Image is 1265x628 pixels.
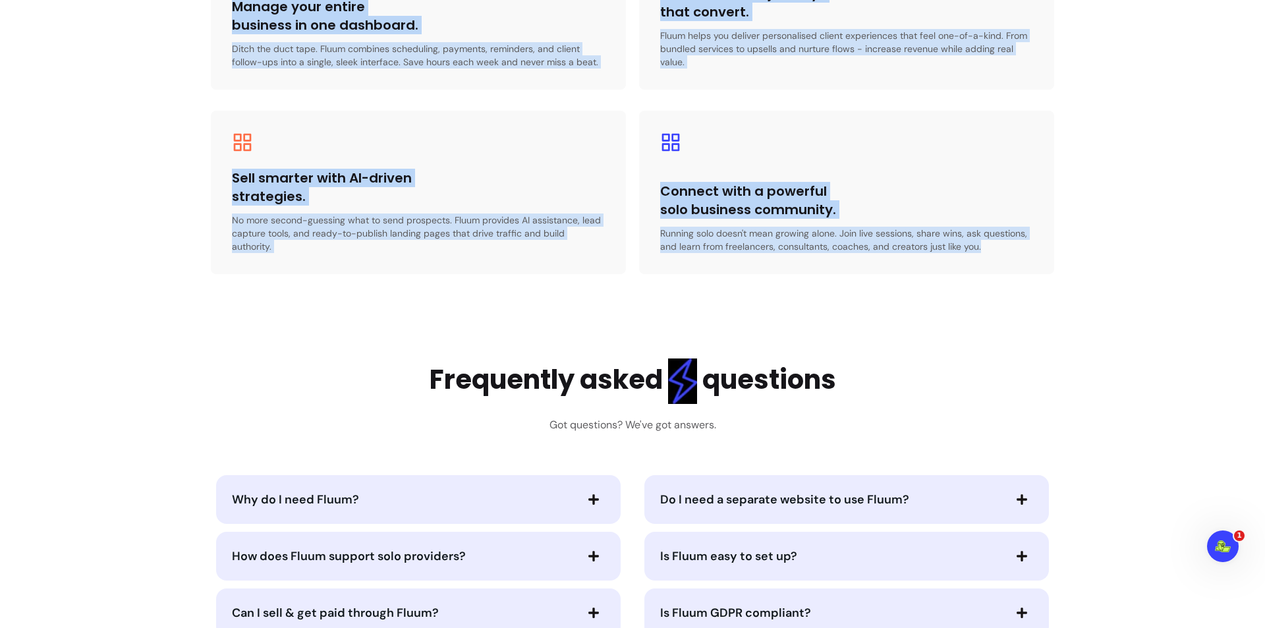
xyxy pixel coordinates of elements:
span: Do I need a separate website to use Fluum? [660,492,909,507]
h3: Sell smarter with AI-driven strategies. [232,169,418,206]
p: Fluum helps you deliver personalised client experiences that feel one-of-a-kind. From bundled ser... [660,29,1033,69]
h3: Connect with a powerful solo business community. [660,182,847,219]
img: flashlight Blue [668,358,697,404]
button: Why do I need Fluum? [232,488,605,511]
button: Is Fluum easy to set up? [660,545,1033,567]
span: 1 [1234,530,1245,541]
span: Is Fluum easy to set up? [660,548,797,564]
span: Why do I need Fluum? [232,492,359,507]
button: Do I need a separate website to use Fluum? [660,488,1033,511]
span: Is Fluum GDPR compliant? [660,605,811,621]
button: Is Fluum GDPR compliant? [660,602,1033,624]
p: No more second-guessing what to send prospects. Fluum provides AI assistance, lead capture tools,... [232,214,605,253]
h3: Got questions? We've got answers. [549,417,716,433]
h2: Frequently asked questions [430,358,836,404]
button: How does Fluum support solo providers? [232,545,605,567]
span: How does Fluum support solo providers? [232,548,466,564]
span: Can I sell & get paid through Fluum? [232,605,439,621]
button: Can I sell & get paid through Fluum? [232,602,605,624]
p: Ditch the duct tape. Fluum combines scheduling, payments, reminders, and client follow-ups into a... [232,42,605,69]
iframe: Intercom live chat [1207,530,1239,562]
p: Running solo doesn't mean growing alone. Join live sessions, share wins, ask questions, and learn... [660,227,1033,253]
